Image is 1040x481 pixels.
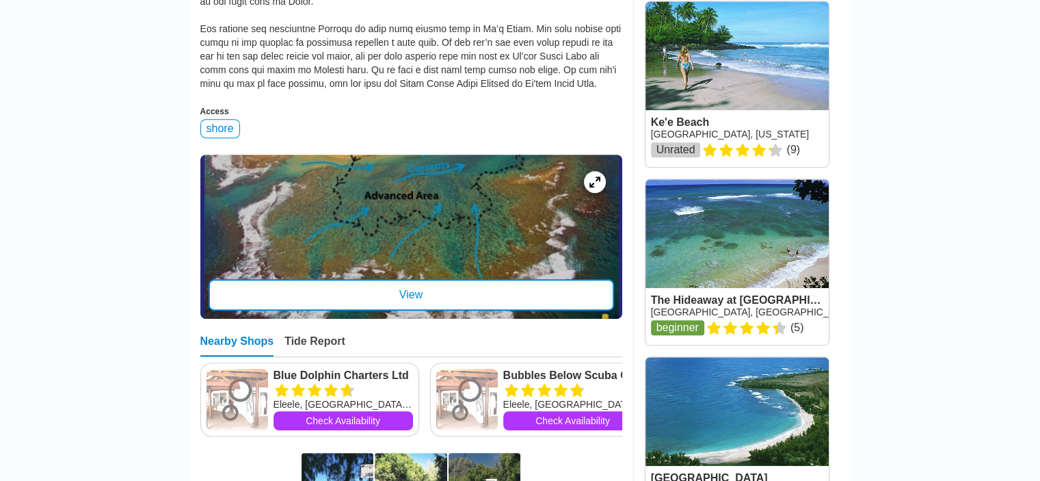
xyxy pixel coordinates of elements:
div: View [209,279,614,311]
div: Eleele, [GEOGRAPHIC_DATA], [US_STATE] [274,398,413,411]
img: Bubbles Below Scuba Charters [436,369,498,430]
a: entry mapView [200,155,622,319]
div: shore [200,119,240,138]
div: Eleele, [GEOGRAPHIC_DATA], [US_STATE] [503,398,643,411]
a: Blue Dolphin Charters Ltd [274,369,413,382]
div: Access [200,107,622,116]
div: Nearby Shops [200,335,274,356]
div: Tide Report [284,335,345,356]
a: Check Availability [274,411,413,430]
a: Bubbles Below Scuba Charters [503,369,643,382]
a: [GEOGRAPHIC_DATA], [GEOGRAPHIC_DATA], [US_STATE] [651,307,914,317]
img: Blue Dolphin Charters Ltd [206,369,268,430]
a: Check Availability [503,411,643,430]
a: [GEOGRAPHIC_DATA], [US_STATE] [651,129,810,140]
